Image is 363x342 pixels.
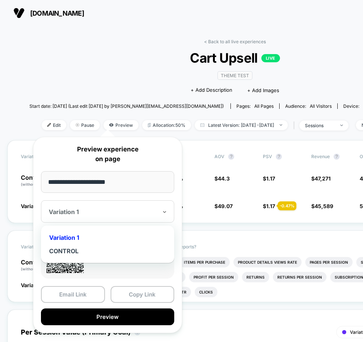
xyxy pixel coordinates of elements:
li: Pages Per Session [305,257,353,267]
p: Control [21,259,68,272]
span: Variation 1 [21,282,47,288]
span: 1.17 [266,203,275,209]
span: Allocation: 50% [142,120,191,130]
span: Variation 1 [21,203,47,209]
div: Variation 1 [45,231,171,244]
button: Copy Link [111,286,175,303]
img: calendar [200,123,204,127]
li: Returns Per Session [273,272,327,282]
span: Preview [104,120,138,130]
button: ? [334,154,340,160]
a: < Back to all live experiences [204,39,266,44]
span: [DOMAIN_NAME] [30,9,84,17]
button: ? [276,154,282,160]
img: Visually logo [13,7,25,19]
span: All Visitors [310,103,332,109]
span: $ [263,203,275,209]
span: (without changes) [21,182,54,186]
li: Items Per Purchase [179,257,230,267]
span: 1.17 [266,175,275,182]
li: Product Details Views Rate [233,257,302,267]
img: edit [47,123,51,127]
span: Variation [21,154,62,160]
button: Preview [41,308,174,325]
li: Returns [242,272,269,282]
img: rebalance [148,123,151,127]
div: Audience: [285,103,332,109]
span: Variation [21,244,62,250]
div: CONTROL [45,244,171,258]
span: PSV [263,154,272,159]
div: - 0.47 % [278,201,296,210]
span: 45,589 [315,203,333,209]
span: 44.3 [218,175,230,182]
button: ? [228,154,234,160]
p: LIVE [261,54,280,62]
li: Clicks [195,287,217,297]
li: Profit Per Session [189,272,238,282]
p: Control [21,175,62,187]
span: | [292,120,299,131]
span: $ [214,203,233,209]
img: end [340,125,343,126]
button: Email Link [41,286,105,303]
span: AOV [214,154,225,159]
div: sessions [305,123,335,128]
span: Start date: [DATE] (Last edit [DATE] by [PERSON_NAME][EMAIL_ADDRESS][DOMAIN_NAME]) [29,103,224,109]
span: Theme Test [217,71,252,80]
span: Edit [42,120,66,130]
span: $ [263,175,275,182]
button: [DOMAIN_NAME] [11,7,86,19]
span: 49.07 [218,203,233,209]
span: Pause [70,120,100,130]
span: (without changes) [21,267,54,271]
span: 47,271 [315,175,331,182]
span: all pages [254,103,274,109]
span: Latest Version: [DATE] - [DATE] [195,120,288,130]
span: + Add Description [191,87,232,94]
img: end [76,123,79,127]
p: Preview experience on page [41,145,174,164]
span: $ [311,175,331,182]
span: + Add Images [247,87,279,93]
span: Revenue [311,154,330,159]
img: end [280,124,282,126]
span: $ [311,203,333,209]
div: Pages: [236,103,274,109]
span: $ [214,175,230,182]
